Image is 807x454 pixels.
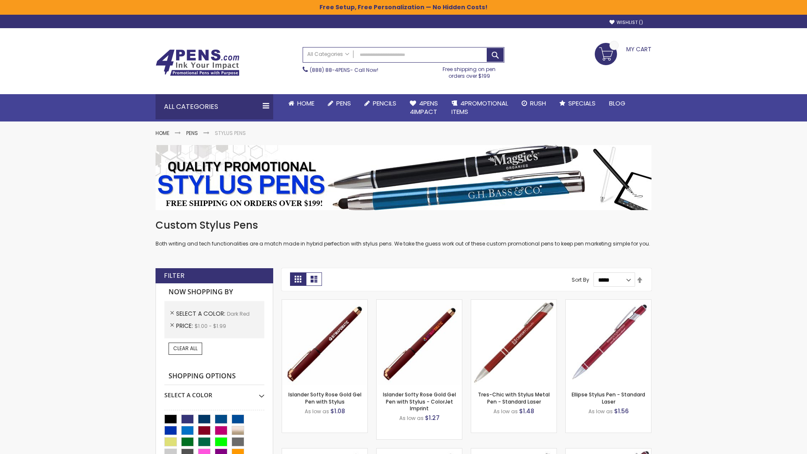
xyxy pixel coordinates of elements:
[530,99,546,108] span: Rush
[515,94,553,113] a: Rush
[588,408,613,415] span: As low as
[195,322,226,330] span: $1.00 - $1.99
[215,129,246,137] strong: Stylus Pens
[445,94,515,121] a: 4PROMOTIONALITEMS
[310,66,378,74] span: - Call Now!
[478,391,550,405] a: Tres-Chic with Stylus Metal Pen - Standard Laser
[566,300,651,385] img: Ellipse Stylus Pen - Standard Laser-Dark Red
[282,300,367,385] img: Islander Softy Rose Gold Gel Pen with Stylus-Dark Red
[156,219,651,248] div: Both writing and tech functionalities are a match made in hybrid perfection with stylus pens. We ...
[310,66,350,74] a: (888) 88-4PENS
[156,219,651,232] h1: Custom Stylus Pens
[471,300,556,385] img: Tres-Chic with Stylus Metal Pen - Standard Laser-Dark Red
[186,129,198,137] a: Pens
[403,94,445,121] a: 4Pens4impact
[176,322,195,330] span: Price
[297,99,314,108] span: Home
[305,408,329,415] span: As low as
[307,51,349,58] span: All Categories
[399,414,424,422] span: As low as
[614,407,629,415] span: $1.56
[164,385,264,399] div: Select A Color
[156,49,240,76] img: 4Pens Custom Pens and Promotional Products
[227,310,250,317] span: Dark Red
[425,414,440,422] span: $1.27
[451,99,508,116] span: 4PROMOTIONAL ITEMS
[282,94,321,113] a: Home
[519,407,534,415] span: $1.48
[434,63,505,79] div: Free shipping on pen orders over $199
[156,94,273,119] div: All Categories
[568,99,596,108] span: Specials
[566,299,651,306] a: Ellipse Stylus Pen - Standard Laser-Dark Red
[493,408,518,415] span: As low as
[572,391,645,405] a: Ellipse Stylus Pen - Standard Laser
[173,345,198,352] span: Clear All
[336,99,351,108] span: Pens
[282,299,367,306] a: Islander Softy Rose Gold Gel Pen with Stylus-Dark Red
[377,299,462,306] a: Islander Softy Rose Gold Gel Pen with Stylus - ColorJet Imprint-Dark Red
[164,367,264,385] strong: Shopping Options
[156,129,169,137] a: Home
[373,99,396,108] span: Pencils
[330,407,345,415] span: $1.08
[321,94,358,113] a: Pens
[358,94,403,113] a: Pencils
[303,48,353,61] a: All Categories
[609,19,643,26] a: Wishlist
[410,99,438,116] span: 4Pens 4impact
[288,391,361,405] a: Islander Softy Rose Gold Gel Pen with Stylus
[609,99,625,108] span: Blog
[383,391,456,412] a: Islander Softy Rose Gold Gel Pen with Stylus - ColorJet Imprint
[164,271,185,280] strong: Filter
[602,94,632,113] a: Blog
[572,276,589,283] label: Sort By
[377,300,462,385] img: Islander Softy Rose Gold Gel Pen with Stylus - ColorJet Imprint-Dark Red
[553,94,602,113] a: Specials
[156,145,651,210] img: Stylus Pens
[176,309,227,318] span: Select A Color
[471,299,556,306] a: Tres-Chic with Stylus Metal Pen - Standard Laser-Dark Red
[169,343,202,354] a: Clear All
[164,283,264,301] strong: Now Shopping by
[290,272,306,286] strong: Grid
